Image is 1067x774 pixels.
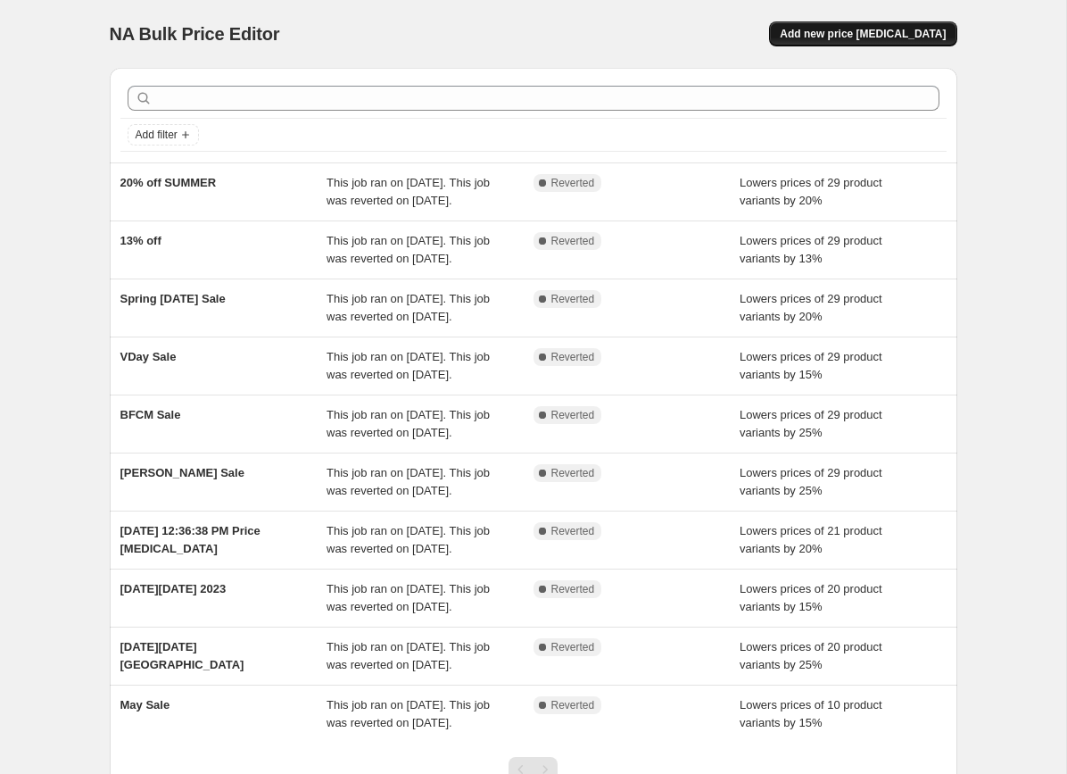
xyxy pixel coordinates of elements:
span: [DATE][DATE] 2023 [120,582,227,595]
span: NA Bulk Price Editor [110,24,280,44]
span: Reverted [551,524,595,538]
span: Lowers prices of 21 product variants by 20% [740,524,882,555]
button: Add filter [128,124,199,146]
span: Lowers prices of 20 product variants by 15% [740,582,882,613]
span: Add new price [MEDICAL_DATA] [780,27,946,41]
span: Lowers prices of 29 product variants by 20% [740,292,882,323]
span: Spring [DATE] Sale [120,292,226,305]
span: [PERSON_NAME] Sale [120,466,244,479]
span: Reverted [551,176,595,190]
span: Lowers prices of 29 product variants by 25% [740,408,882,439]
span: 13% off [120,234,161,247]
span: This job ran on [DATE]. This job was reverted on [DATE]. [327,466,490,497]
span: This job ran on [DATE]. This job was reverted on [DATE]. [327,524,490,555]
span: Add filter [136,128,178,142]
span: This job ran on [DATE]. This job was reverted on [DATE]. [327,640,490,671]
span: This job ran on [DATE]. This job was reverted on [DATE]. [327,234,490,265]
span: Lowers prices of 20 product variants by 25% [740,640,882,671]
span: This job ran on [DATE]. This job was reverted on [DATE]. [327,698,490,729]
span: This job ran on [DATE]. This job was reverted on [DATE]. [327,582,490,613]
span: 20% off SUMMER [120,176,217,189]
span: Reverted [551,234,595,248]
span: Lowers prices of 29 product variants by 15% [740,350,882,381]
span: [DATE] 12:36:38 PM Price [MEDICAL_DATA] [120,524,261,555]
span: BFCM Sale [120,408,181,421]
span: Lowers prices of 10 product variants by 15% [740,698,882,729]
span: Reverted [551,582,595,596]
span: Reverted [551,698,595,712]
span: [DATE][DATE] [GEOGRAPHIC_DATA] [120,640,244,671]
span: Reverted [551,466,595,480]
button: Add new price [MEDICAL_DATA] [769,21,956,46]
span: This job ran on [DATE]. This job was reverted on [DATE]. [327,176,490,207]
span: Lowers prices of 29 product variants by 25% [740,466,882,497]
span: This job ran on [DATE]. This job was reverted on [DATE]. [327,350,490,381]
span: This job ran on [DATE]. This job was reverted on [DATE]. [327,408,490,439]
span: May Sale [120,698,170,712]
span: Reverted [551,408,595,422]
span: Reverted [551,640,595,654]
span: VDay Sale [120,350,177,363]
span: Lowers prices of 29 product variants by 13% [740,234,882,265]
span: Reverted [551,292,595,306]
span: Reverted [551,350,595,364]
span: Lowers prices of 29 product variants by 20% [740,176,882,207]
span: This job ran on [DATE]. This job was reverted on [DATE]. [327,292,490,323]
